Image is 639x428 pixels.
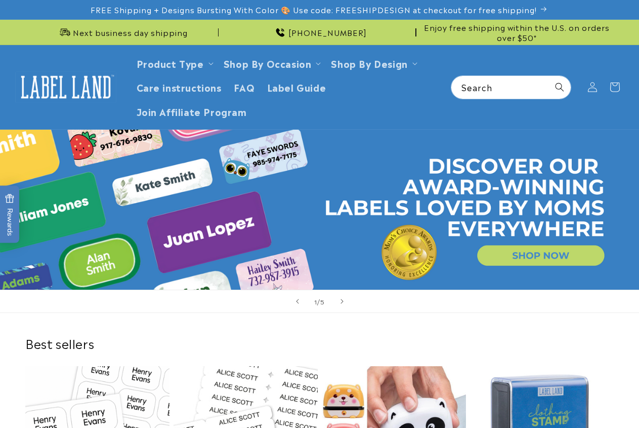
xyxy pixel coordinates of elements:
[5,193,15,236] span: Rewards
[224,57,312,69] span: Shop By Occasion
[420,22,614,42] span: Enjoy free shipping within the U.S. on orders over $50*
[137,56,204,70] a: Product Type
[131,99,253,123] a: Join Affiliate Program
[331,290,353,313] button: Next slide
[325,51,421,75] summary: Shop By Design
[91,5,537,15] span: FREE Shipping + Designs Bursting With Color 🎨 Use code: FREESHIPDESIGN at checkout for free shipp...
[317,296,320,306] span: /
[12,67,120,106] a: Label Land
[25,335,614,351] h2: Best sellers
[228,75,261,99] a: FAQ
[548,76,571,98] button: Search
[314,296,317,306] span: 1
[131,51,218,75] summary: Product Type
[234,81,255,93] span: FAQ
[288,27,367,37] span: [PHONE_NUMBER]
[267,81,326,93] span: Label Guide
[137,81,222,93] span: Care instructions
[223,20,416,45] div: Announcement
[320,296,325,306] span: 5
[261,75,332,99] a: Label Guide
[25,20,219,45] div: Announcement
[131,75,228,99] a: Care instructions
[420,20,614,45] div: Announcement
[286,290,309,313] button: Previous slide
[15,71,116,103] img: Label Land
[73,27,188,37] span: Next business day shipping
[331,56,407,70] a: Shop By Design
[137,105,247,117] span: Join Affiliate Program
[218,51,325,75] summary: Shop By Occasion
